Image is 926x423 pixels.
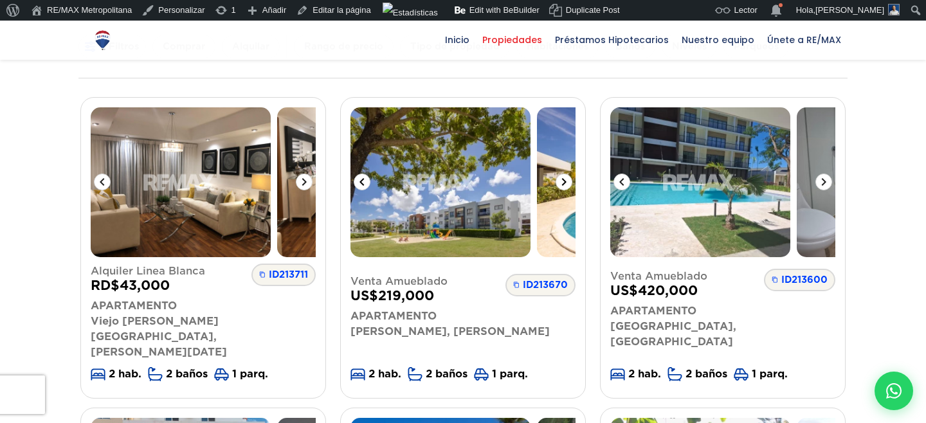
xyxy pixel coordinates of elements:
p: Viejo [PERSON_NAME][GEOGRAPHIC_DATA], [PERSON_NAME][DATE] [91,314,316,360]
img: Icono de bathrooms [148,367,163,381]
p: [GEOGRAPHIC_DATA], [GEOGRAPHIC_DATA] [610,319,835,350]
img: Visitas de 48 horas. Haz clic para ver más estadísticas del sitio. [383,3,438,23]
span: ID213711 [251,264,316,286]
li: 2 hab. [610,366,661,382]
li: 2 baños [148,366,208,382]
li: 2 hab. [350,366,401,382]
li: 2 hab. [91,366,141,382]
img: Icono de bedrooms [91,368,105,381]
img: Apartamento [537,107,717,257]
span: ID213600 [764,269,835,291]
a: Propiedades [476,21,549,59]
span: Propiedades [476,30,549,50]
span: Venta Amueblado [610,269,835,284]
img: Apartamento [91,107,271,257]
img: Logo de REMAX [91,29,114,51]
span: RD $ 43,000 [91,279,316,292]
li: 1 parq. [214,366,268,382]
img: Icono de parking [734,368,749,381]
img: Icono de bathrooms [408,367,422,381]
span: Nuestro equipo [675,30,761,50]
img: Icono de bedrooms [610,368,625,381]
span: Préstamos Hipotecarios [549,30,675,50]
a: ApartamentoApartamentoID213670Venta AmuebladoUS$219,000Apartamento[PERSON_NAME], [PERSON_NAME]Ico... [341,98,585,398]
li: 2 baños [667,366,727,382]
a: RE/MAX Metropolitana [91,21,114,59]
span: US $ 420,000 [610,284,835,297]
span: [PERSON_NAME] [815,5,884,15]
img: Icono de parking [214,368,229,381]
img: Icono de bedrooms [350,368,365,381]
li: 1 parq. [474,366,528,382]
p: [PERSON_NAME], [PERSON_NAME] [350,324,576,339]
a: ApartamentoApartamentoID213600Venta AmuebladoUS$420,000Apartamento[GEOGRAPHIC_DATA], [GEOGRAPHIC_... [601,98,845,398]
a: Nuestro equipo [675,21,761,59]
p: Apartamento [350,309,576,324]
li: 1 parq. [734,366,788,382]
span: Inicio [439,30,476,50]
li: 2 baños [408,366,468,382]
a: Inicio [439,21,476,59]
img: Apartamento [277,107,457,257]
a: ApartamentoApartamentoID213711Alquiler Linea BlancaRD$43,000ApartamentoViejo [PERSON_NAME][GEOGRA... [81,98,325,398]
span: ID213670 [505,274,576,296]
span: US $ 219,000 [350,289,576,302]
span: Alquiler Linea Blanca [91,264,316,279]
a: Préstamos Hipotecarios [549,21,675,59]
img: Apartamento [610,107,790,257]
p: Apartamento [610,303,835,319]
img: Icono de bathrooms [667,367,682,381]
a: Únete a RE/MAX [761,21,848,59]
span: Únete a RE/MAX [761,30,848,50]
img: Icono de parking [474,368,489,381]
p: Apartamento [91,298,316,314]
span: Venta Amueblado [350,274,576,289]
img: Apartamento [350,107,531,257]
